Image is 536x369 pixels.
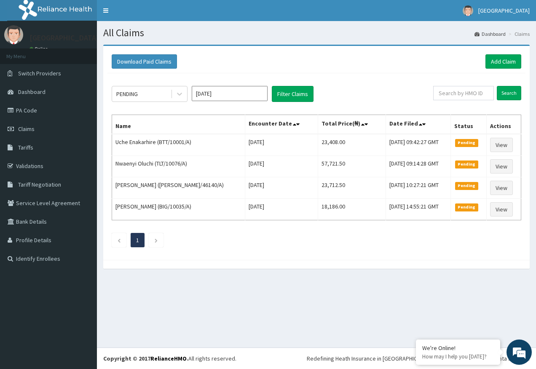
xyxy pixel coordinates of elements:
div: We're Online! [422,344,494,352]
a: View [490,159,513,174]
td: 23,712.50 [318,177,386,199]
a: Add Claim [485,54,521,69]
strong: Copyright © 2017 . [103,355,188,362]
span: [GEOGRAPHIC_DATA] [478,7,530,14]
div: PENDING [116,90,138,98]
p: How may I help you today? [422,353,494,360]
td: 18,186.00 [318,199,386,220]
td: 23,408.00 [318,134,386,156]
td: [DATE] 09:42:27 GMT [386,134,451,156]
span: Dashboard [18,88,46,96]
a: View [490,138,513,152]
input: Search by HMO ID [433,86,494,100]
td: 57,721.50 [318,156,386,177]
th: Total Price(₦) [318,115,386,134]
td: [DATE] [245,177,318,199]
img: User Image [463,5,473,16]
td: [DATE] [245,156,318,177]
span: Pending [455,203,478,211]
td: Uche Enakarhire (BTT/10001/A) [112,134,245,156]
input: Search [497,86,521,100]
td: [PERSON_NAME] (BIG/10035/A) [112,199,245,220]
span: Pending [455,139,478,147]
td: [DATE] 10:27:21 GMT [386,177,451,199]
td: [DATE] 14:55:21 GMT [386,199,451,220]
td: Nwaenyi Oluchi (TLT/10076/A) [112,156,245,177]
a: Page 1 is your current page [136,236,139,244]
td: [PERSON_NAME] ([PERSON_NAME]/46140/A) [112,177,245,199]
span: Pending [455,182,478,190]
span: Claims [18,125,35,133]
input: Select Month and Year [192,86,268,101]
li: Claims [507,30,530,37]
img: User Image [4,25,23,44]
p: [GEOGRAPHIC_DATA] [29,34,99,42]
a: View [490,202,513,217]
th: Name [112,115,245,134]
div: Redefining Heath Insurance in [GEOGRAPHIC_DATA] using Telemedicine and Data Science! [307,354,530,363]
a: Previous page [117,236,121,244]
td: [DATE] [245,199,318,220]
td: [DATE] 09:14:28 GMT [386,156,451,177]
a: Online [29,46,50,52]
span: Tariff Negotiation [18,181,61,188]
a: View [490,181,513,195]
h1: All Claims [103,27,530,38]
footer: All rights reserved. [97,348,536,369]
span: Switch Providers [18,70,61,77]
th: Encounter Date [245,115,318,134]
span: Pending [455,160,478,168]
button: Download Paid Claims [112,54,177,69]
button: Filter Claims [272,86,314,102]
a: RelianceHMO [150,355,187,362]
th: Actions [487,115,521,134]
td: [DATE] [245,134,318,156]
th: Date Filed [386,115,451,134]
span: Tariffs [18,144,33,151]
th: Status [451,115,487,134]
a: Next page [154,236,158,244]
a: Dashboard [474,30,506,37]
